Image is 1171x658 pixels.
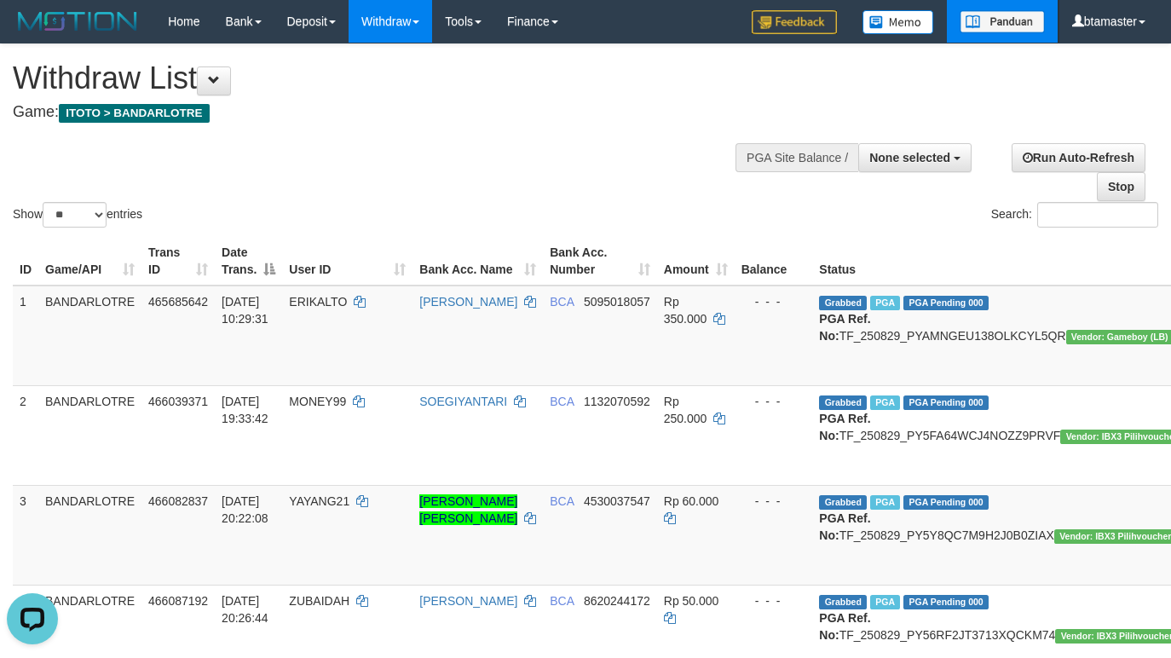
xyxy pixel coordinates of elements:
[584,295,650,309] span: Copy 5095018057 to clipboard
[1037,202,1158,228] input: Search:
[59,104,210,123] span: ITOTO > BANDARLOTRE
[222,494,268,525] span: [DATE] 20:22:08
[870,595,900,609] span: Marked by btaveoaa1
[13,286,38,386] td: 1
[38,237,141,286] th: Game/API: activate to sort column ascending
[222,295,268,326] span: [DATE] 10:29:31
[819,395,867,410] span: Grabbed
[819,412,870,442] b: PGA Ref. No:
[657,237,735,286] th: Amount: activate to sort column ascending
[141,237,215,286] th: Trans ID: activate to sort column ascending
[215,237,282,286] th: Date Trans.: activate to sort column descending
[222,594,268,625] span: [DATE] 20:26:44
[819,296,867,310] span: Grabbed
[858,143,972,172] button: None selected
[741,393,806,410] div: - - -
[13,104,764,121] h4: Game:
[419,295,517,309] a: [PERSON_NAME]
[550,295,574,309] span: BCA
[819,511,870,542] b: PGA Ref. No:
[1012,143,1145,172] a: Run Auto-Refresh
[13,485,38,585] td: 3
[148,594,208,608] span: 466087192
[869,151,950,164] span: None selected
[148,295,208,309] span: 465685642
[543,237,657,286] th: Bank Acc. Number: activate to sort column ascending
[903,595,989,609] span: PGA Pending
[43,202,107,228] select: Showentries
[735,237,813,286] th: Balance
[13,385,38,485] td: 2
[819,312,870,343] b: PGA Ref. No:
[289,594,349,608] span: ZUBAIDAH
[550,494,574,508] span: BCA
[741,592,806,609] div: - - -
[148,494,208,508] span: 466082837
[991,202,1158,228] label: Search:
[819,495,867,510] span: Grabbed
[664,494,719,508] span: Rp 60.000
[38,485,141,585] td: BANDARLOTRE
[419,594,517,608] a: [PERSON_NAME]
[960,10,1045,33] img: panduan.png
[741,493,806,510] div: - - -
[819,611,870,642] b: PGA Ref. No:
[289,295,347,309] span: ERIKALTO
[664,594,719,608] span: Rp 50.000
[870,495,900,510] span: Marked by btaveoaa1
[13,237,38,286] th: ID
[903,495,989,510] span: PGA Pending
[584,395,650,408] span: Copy 1132070592 to clipboard
[412,237,543,286] th: Bank Acc. Name: activate to sort column ascending
[13,9,142,34] img: MOTION_logo.png
[289,494,349,508] span: YAYANG21
[819,595,867,609] span: Grabbed
[752,10,837,34] img: Feedback.jpg
[862,10,934,34] img: Button%20Memo.svg
[148,395,208,408] span: 466039371
[13,202,142,228] label: Show entries
[222,395,268,425] span: [DATE] 19:33:42
[664,295,707,326] span: Rp 350.000
[289,395,346,408] span: MONEY99
[550,594,574,608] span: BCA
[419,395,507,408] a: SOEGIYANTARI
[741,293,806,310] div: - - -
[419,494,517,525] a: [PERSON_NAME] [PERSON_NAME]
[1097,172,1145,201] a: Stop
[38,286,141,386] td: BANDARLOTRE
[903,296,989,310] span: PGA Pending
[870,296,900,310] span: Marked by btaveoaa1
[584,494,650,508] span: Copy 4530037547 to clipboard
[584,594,650,608] span: Copy 8620244172 to clipboard
[7,7,58,58] button: Open LiveChat chat widget
[735,143,858,172] div: PGA Site Balance /
[282,237,412,286] th: User ID: activate to sort column ascending
[13,61,764,95] h1: Withdraw List
[870,395,900,410] span: Marked by btaveoaa1
[38,385,141,485] td: BANDARLOTRE
[664,395,707,425] span: Rp 250.000
[550,395,574,408] span: BCA
[903,395,989,410] span: PGA Pending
